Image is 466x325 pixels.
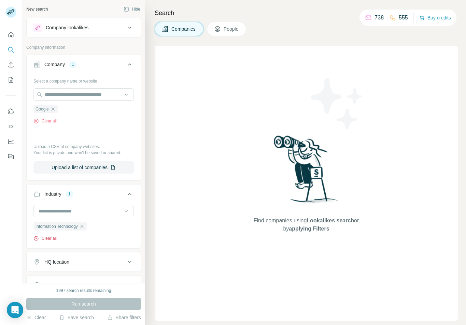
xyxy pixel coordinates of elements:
[44,61,65,68] div: Company
[27,254,141,270] button: HQ location
[306,73,368,134] img: Surfe Illustration - Stars
[33,235,57,241] button: Clear all
[26,314,46,321] button: Clear
[5,44,16,56] button: Search
[66,191,73,197] div: 1
[26,44,141,50] p: Company information
[33,118,57,124] button: Clear all
[5,74,16,86] button: My lists
[33,144,134,150] p: Upload a CSV of company websites.
[46,24,88,31] div: Company lookalikes
[399,14,408,22] p: 555
[44,258,69,265] div: HQ location
[171,26,196,32] span: Companies
[5,150,16,163] button: Feedback
[27,19,141,36] button: Company lookalikes
[107,314,141,321] button: Share filters
[5,29,16,41] button: Quick start
[7,302,23,318] div: Open Intercom Messenger
[59,314,94,321] button: Save search
[36,106,49,112] span: Google
[271,134,342,210] img: Surfe Illustration - Woman searching with binoculars
[224,26,239,32] span: People
[5,105,16,118] button: Use Surfe on LinkedIn
[252,217,361,233] span: Find companies using or by
[33,75,134,84] div: Select a company name or website
[289,226,329,232] span: applying Filters
[27,186,141,205] button: Industry1
[44,191,61,197] div: Industry
[69,61,77,68] div: 1
[33,150,134,156] p: Your list is private and won't be saved or shared.
[36,223,78,230] span: Information Technology
[5,135,16,148] button: Dashboard
[119,4,145,14] button: Hide
[27,56,141,75] button: Company1
[27,277,141,293] button: Annual revenue ($)
[5,59,16,71] button: Enrich CSV
[56,287,111,294] div: 1997 search results remaining
[307,218,354,223] span: Lookalikes search
[26,6,48,12] div: New search
[44,282,85,289] div: Annual revenue ($)
[419,13,451,23] button: Buy credits
[155,8,458,18] h4: Search
[5,120,16,133] button: Use Surfe API
[33,161,134,174] button: Upload a list of companies
[375,14,384,22] p: 738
